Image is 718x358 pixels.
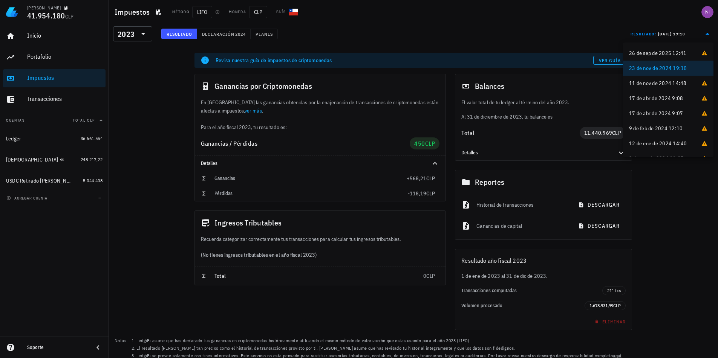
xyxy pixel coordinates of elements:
[584,129,612,136] span: 11.440.969
[426,190,435,197] span: CLP
[461,150,608,156] div: Detalles
[6,157,58,163] div: [DEMOGRAPHIC_DATA]
[166,31,192,37] span: Resultado
[599,58,621,63] span: Ver guía
[197,29,251,39] button: Declaración 2024
[629,155,684,162] span: 2 de ene de 2024 11:37
[593,56,626,65] a: Ver guía
[216,56,593,64] div: Revisa nuestra guía de impuestos de criptomonedas
[161,29,197,39] button: Resultado
[455,170,632,194] div: Reportes
[3,151,106,169] a: [DEMOGRAPHIC_DATA] 248.217,22
[115,6,153,18] h1: Impuestos
[245,107,262,114] a: ver más
[195,74,445,98] div: Ganancias por Criptomonedas
[27,95,103,102] div: Transacciones
[658,30,685,38] div: [DATE] 19:10
[214,273,226,279] span: Total
[251,29,278,39] button: Planes
[461,98,626,107] p: El valor total de tu ledger al término del año 2023.
[574,198,626,212] button: descargar
[229,9,246,15] div: Moneda
[65,13,74,20] span: CLP
[3,48,106,66] a: Portafolio
[626,27,716,41] div: Resultado:[DATE] 19:10
[701,6,713,18] div: avatar
[455,145,632,160] div: Detalles
[192,6,212,18] span: LIFO
[5,194,51,202] button: agregar cuenta
[27,11,65,21] span: 41.954.180
[455,272,632,280] div: 1 de ene de 2023 al 31 de dic de 2023.
[476,218,567,234] div: Ganancias de capital
[574,219,626,233] button: descargar
[629,94,683,102] span: 17 de abr de 2024 9:08
[461,130,580,136] div: Total
[3,111,106,129] button: CuentasTotal CLP
[476,197,567,213] div: Historial de transacciones
[580,201,620,208] span: descargar
[3,129,106,148] a: Ledger 36.661.554
[214,190,408,197] div: Pérdidas
[113,26,152,41] div: 2023
[249,6,267,18] span: CLP
[235,31,246,37] span: 2024
[136,344,623,352] li: El resultado [PERSON_NAME] tan preciso como el historial de transacciones provisto por ti. [PERSO...
[6,136,21,142] div: Ledger
[3,69,106,87] a: Impuestos
[27,5,61,11] div: [PERSON_NAME]
[613,303,621,308] span: CLP
[407,175,426,182] span: +568,21
[455,98,632,121] div: Al 31 de diciembre de 2023, tu balance es
[590,316,629,327] button: Eliminar
[201,160,421,166] div: Detalles
[27,53,103,60] div: Portafolio
[195,156,445,171] div: Detalles
[6,178,72,184] div: USDC Retirado [PERSON_NAME][DEMOGRAPHIC_DATA]
[6,6,18,18] img: LedgiFi
[629,140,687,147] span: 12 de ene de 2024 14:40
[631,29,658,39] div: Resultado:
[629,125,683,132] span: 9 de feb de 2024 12:10
[195,98,445,131] div: En [GEOGRAPHIC_DATA] las ganancias obtenidas por la enajenación de transacciones de criptomonedas...
[27,74,103,81] div: Impuestos
[629,49,687,57] span: 26 de sep de 2025 12:41
[202,31,235,37] span: Declaración
[195,211,445,235] div: Ingresos Tributables
[276,9,286,15] div: País
[8,196,47,201] span: agregar cuenta
[425,140,435,147] span: CLP
[81,157,103,162] span: 248.217,22
[289,8,298,17] div: CL-icon
[255,31,273,37] span: Planes
[629,64,687,72] span: 23 de nov de 2024 19:10
[629,110,683,117] span: 17 de abr de 2024 9:07
[73,118,95,123] span: Total CLP
[589,303,613,308] span: 1.678.931,99
[136,337,623,344] li: LedgiFi asume que has declarado tus ganancias en criptomonedas históricamente utilizando el mismo...
[455,74,632,98] div: Balances
[27,344,87,350] div: Soporte
[461,288,602,294] div: Transacciones computadas
[426,273,435,279] span: CLP
[629,79,687,87] span: 11 de nov de 2024 14:48
[455,249,632,272] div: Resultado año fiscal 2023
[3,172,106,190] a: USDC Retirado [PERSON_NAME][DEMOGRAPHIC_DATA] 5.044.408
[607,286,621,295] span: 211 txs
[408,190,426,197] span: -118,19
[118,30,135,38] div: 2023
[461,303,585,309] div: Volumen procesado
[580,222,620,229] span: descargar
[172,9,189,15] div: Método
[214,175,407,181] div: Ganancias
[81,136,103,141] span: 36.661.554
[423,273,426,279] span: 0
[593,319,626,324] span: Eliminar
[3,90,106,108] a: Transacciones
[201,140,257,147] span: Ganancias / Pérdidas
[83,178,103,183] span: 5.044.408
[414,140,425,147] span: 450
[426,175,435,182] span: CLP
[27,32,103,39] div: Inicio
[3,27,106,45] a: Inicio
